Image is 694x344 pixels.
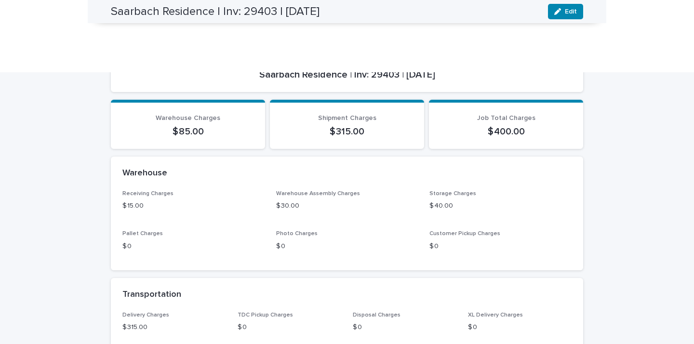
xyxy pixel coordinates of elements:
span: Receiving Charges [122,191,173,197]
span: Pallet Charges [122,231,163,237]
p: $ 400.00 [440,126,572,137]
h2: Warehouse [122,168,167,179]
p: Saarbach Residence | Inv: 29403 | [DATE] [122,69,572,80]
span: Storage Charges [429,191,476,197]
p: $ 85.00 [122,126,254,137]
p: $ 0 [122,241,265,251]
p: $ 0 [429,241,572,251]
span: TDC Pickup Charges [238,312,293,318]
span: Disposal Charges [353,312,400,318]
span: Job Total Charges [477,115,535,121]
p: $ 40.00 [429,201,572,211]
span: Customer Pickup Charges [429,231,500,237]
span: Warehouse Assembly Charges [276,191,360,197]
p: $ 0 [276,241,418,251]
span: Delivery Charges [122,312,169,318]
span: Warehouse Charges [156,115,220,121]
p: $ 315.00 [281,126,413,137]
p: $ 0 [238,322,341,332]
span: Photo Charges [276,231,318,237]
span: Edit [565,8,577,15]
button: Edit [548,4,583,19]
span: Shipment Charges [318,115,376,121]
p: $ 315.00 [122,322,226,332]
p: $ 0 [468,322,572,332]
span: XL Delivery Charges [468,312,523,318]
p: $ 30.00 [276,201,418,211]
h2: Saarbach Residence | Inv: 29403 | [DATE] [111,5,320,19]
p: $ 15.00 [122,201,265,211]
p: $ 0 [353,322,456,332]
h2: Transportation [122,290,181,300]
